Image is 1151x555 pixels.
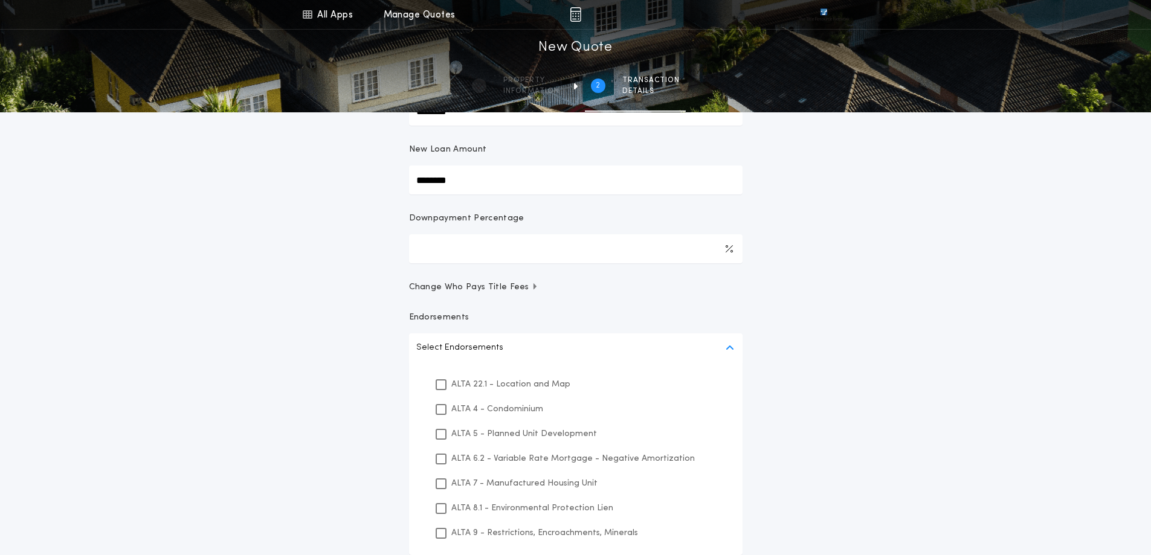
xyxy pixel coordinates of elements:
p: ALTA 22.1 - Location and Map [451,378,570,391]
p: ALTA 4 - Condominium [451,403,543,415]
p: ALTA 5 - Planned Unit Development [451,428,597,440]
p: ALTA 6.2 - Variable Rate Mortgage - Negative Amortization [451,452,695,465]
span: details [622,86,680,96]
ul: Select Endorsements [409,362,743,555]
img: vs-icon [798,8,849,21]
p: Select Endorsements [416,341,503,355]
button: Change Who Pays Title Fees [409,281,743,294]
span: Change Who Pays Title Fees [409,281,539,294]
p: Endorsements [409,312,743,324]
span: information [503,86,559,96]
p: ALTA 8.1 - Environmental Protection Lien [451,502,613,515]
p: ALTA 7 - Manufactured Housing Unit [451,477,598,490]
p: Downpayment Percentage [409,213,524,225]
h2: 2 [596,81,600,91]
p: New Loan Amount [409,144,487,156]
span: Property [503,75,559,85]
img: img [570,7,581,22]
p: ALTA 9 - Restrictions, Encroachments, Minerals [451,527,638,539]
h1: New Quote [538,38,612,57]
input: Downpayment Percentage [409,234,743,263]
input: New Loan Amount [409,165,743,194]
span: Transaction [622,75,680,85]
button: Select Endorsements [409,333,743,362]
